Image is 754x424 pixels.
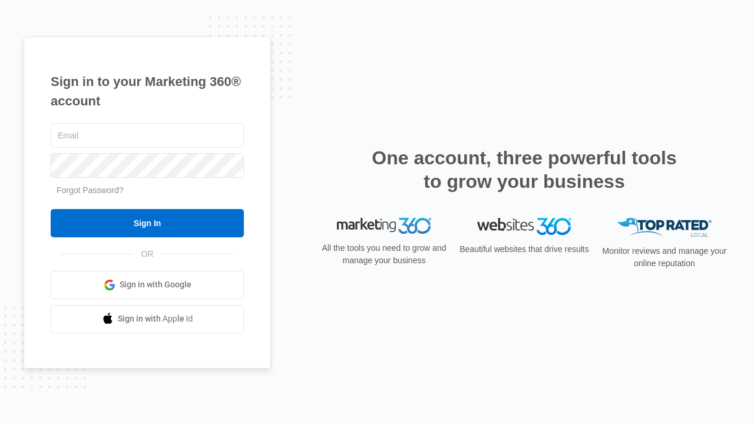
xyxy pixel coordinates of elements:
[51,305,244,333] a: Sign in with Apple Id
[617,218,712,237] img: Top Rated Local
[120,279,191,291] span: Sign in with Google
[368,146,680,193] h2: One account, three powerful tools to grow your business
[118,313,193,325] span: Sign in with Apple Id
[598,245,730,270] p: Monitor reviews and manage your online reputation
[477,218,571,235] img: Websites 360
[51,271,244,299] a: Sign in with Google
[133,248,162,260] span: OR
[337,218,431,234] img: Marketing 360
[458,243,590,256] p: Beautiful websites that drive results
[57,185,124,195] a: Forgot Password?
[51,123,244,148] input: Email
[51,72,244,111] h1: Sign in to your Marketing 360® account
[318,242,450,267] p: All the tools you need to grow and manage your business
[51,209,244,237] input: Sign In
